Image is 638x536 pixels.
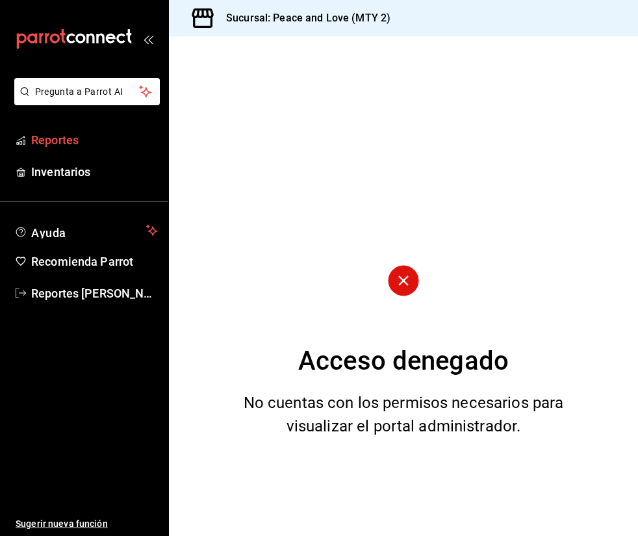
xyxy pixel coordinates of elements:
[227,391,580,438] div: No cuentas con los permisos necesarios para visualizar el portal administrador.
[35,85,140,99] span: Pregunta a Parrot AI
[31,163,158,181] span: Inventarios
[216,10,390,26] h3: Sucursal: Peace and Love (MTY 2)
[9,94,160,108] a: Pregunta a Parrot AI
[298,342,509,381] div: Acceso denegado
[143,34,153,44] button: open_drawer_menu
[31,285,158,302] span: Reportes [PERSON_NAME]
[14,78,160,105] button: Pregunta a Parrot AI
[16,517,158,531] span: Sugerir nueva función
[31,223,141,238] span: Ayuda
[31,131,158,149] span: Reportes
[31,253,158,270] span: Recomienda Parrot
